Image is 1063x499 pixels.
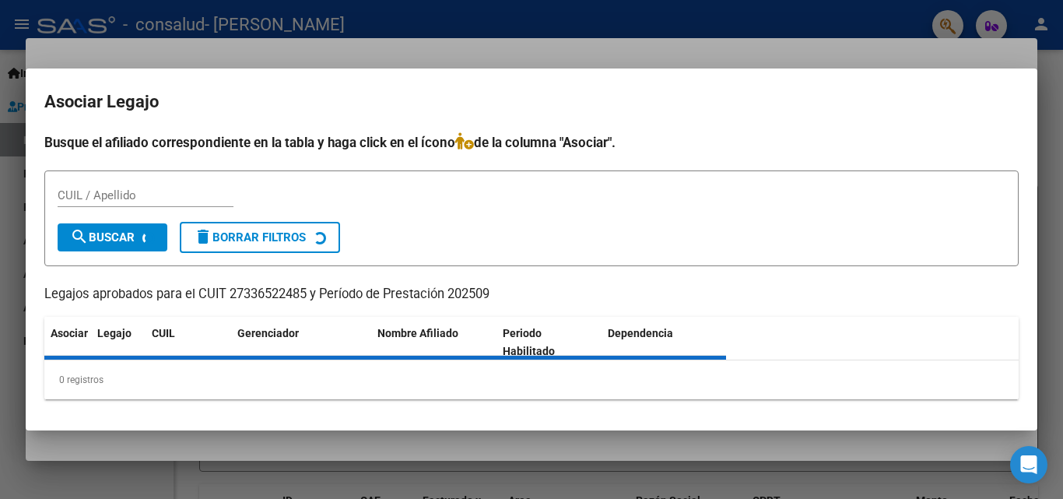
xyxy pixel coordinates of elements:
[44,132,1019,153] h4: Busque el afiliado correspondiente en la tabla y haga click en el ícono de la columna "Asociar".
[44,285,1019,304] p: Legajos aprobados para el CUIT 27336522485 y Período de Prestación 202509
[237,327,299,339] span: Gerenciador
[503,327,555,357] span: Periodo Habilitado
[44,87,1019,117] h2: Asociar Legajo
[146,317,231,368] datatable-header-cell: CUIL
[70,227,89,246] mat-icon: search
[180,222,340,253] button: Borrar Filtros
[70,230,135,244] span: Buscar
[58,223,167,251] button: Buscar
[231,317,371,368] datatable-header-cell: Gerenciador
[91,317,146,368] datatable-header-cell: Legajo
[152,327,175,339] span: CUIL
[496,317,602,368] datatable-header-cell: Periodo Habilitado
[1010,446,1047,483] div: Open Intercom Messenger
[194,230,306,244] span: Borrar Filtros
[608,327,673,339] span: Dependencia
[44,317,91,368] datatable-header-cell: Asociar
[371,317,496,368] datatable-header-cell: Nombre Afiliado
[97,327,132,339] span: Legajo
[377,327,458,339] span: Nombre Afiliado
[602,317,727,368] datatable-header-cell: Dependencia
[194,227,212,246] mat-icon: delete
[51,327,88,339] span: Asociar
[44,360,1019,399] div: 0 registros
